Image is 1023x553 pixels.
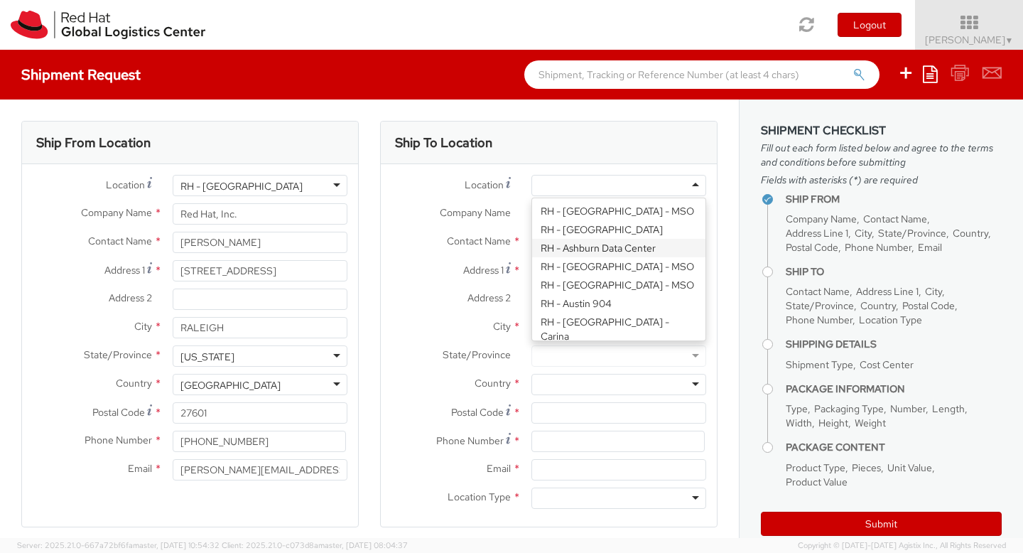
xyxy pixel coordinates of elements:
span: Address Line 1 [786,227,848,240]
span: Contact Name [863,213,927,225]
span: Height [818,417,848,429]
div: RH - Ashburn Data Center [532,239,705,257]
span: Copyright © [DATE]-[DATE] Agistix Inc., All Rights Reserved [798,540,1006,552]
span: Phone Number [85,434,152,446]
div: RH - [GEOGRAPHIC_DATA] [180,179,303,193]
span: City [855,227,872,240]
h4: Ship From [786,194,1002,205]
span: Location [106,178,145,191]
span: Country [953,227,988,240]
h4: Shipment Request [21,67,141,82]
span: ▼ [1005,35,1014,46]
span: Phone Number [845,241,911,254]
span: Postal Code [92,406,145,419]
span: Pieces [852,461,881,474]
span: Email [487,462,511,475]
span: Width [786,417,812,429]
span: Phone Number [436,434,504,447]
span: State/Province [443,348,511,361]
span: Location Type [859,313,922,326]
span: Contact Name [447,235,511,247]
h4: Package Content [786,442,1002,453]
span: Product Value [786,476,848,488]
div: RH - Austin 904 [532,294,705,313]
span: Country [116,377,152,390]
div: RH - [GEOGRAPHIC_DATA] - MSO [532,257,705,276]
span: State/Province [878,227,946,240]
span: Cost Center [860,358,914,371]
span: Address 1 [463,264,504,276]
span: State/Province [84,348,152,361]
h3: Ship To Location [395,136,492,150]
button: Submit [761,512,1002,536]
span: Address Line 1 [856,285,919,298]
span: Postal Code [786,241,838,254]
img: rh-logistics-00dfa346123c4ec078e1.svg [11,11,205,39]
h4: Shipping Details [786,339,1002,350]
span: Email [128,462,152,475]
span: Packaging Type [814,402,884,415]
span: Client: 2025.21.0-c073d8a [222,540,408,550]
span: Address 1 [104,264,145,276]
h4: Package Information [786,384,1002,394]
h3: Ship From Location [36,136,151,150]
h4: Ship To [786,267,1002,277]
span: master, [DATE] 10:54:32 [133,540,220,550]
span: Number [890,402,926,415]
span: City [925,285,942,298]
span: Postal Code [902,299,955,312]
span: Phone Number [786,313,852,326]
span: [PERSON_NAME] [925,33,1014,46]
div: RH - [GEOGRAPHIC_DATA] - MSO [532,276,705,294]
div: [GEOGRAPHIC_DATA] [180,378,281,392]
span: Contact Name [786,285,850,298]
span: Fields with asterisks (*) are required [761,173,1002,187]
span: Address 2 [467,291,511,304]
span: Location Type [448,490,511,503]
span: Company Name [81,206,152,219]
button: Logout [838,13,902,37]
span: Shipment Type [786,358,853,371]
input: Shipment, Tracking or Reference Number (at least 4 chars) [524,60,879,89]
div: [US_STATE] [180,350,234,364]
span: Contact Name [88,235,152,247]
span: Weight [855,417,886,429]
span: Country [475,377,511,390]
span: Server: 2025.21.0-667a72bf6fa [17,540,220,550]
span: Product Type [786,461,845,474]
div: RH - [GEOGRAPHIC_DATA] - MSO [532,202,705,220]
span: Country [860,299,896,312]
span: Company Name [786,213,857,225]
span: Company Name [440,206,511,219]
span: Type [786,402,808,415]
div: RH - [GEOGRAPHIC_DATA] - Carina [532,313,705,345]
div: RH - [GEOGRAPHIC_DATA] [532,220,705,239]
span: Address 2 [109,291,152,304]
span: Email [918,241,942,254]
span: City [134,320,152,333]
span: Unit Value [887,461,932,474]
span: State/Province [786,299,854,312]
span: master, [DATE] 08:04:37 [318,540,408,550]
span: Location [465,178,504,191]
span: Fill out each form listed below and agree to the terms and conditions before submitting [761,141,1002,169]
h3: Shipment Checklist [761,124,1002,137]
span: Postal Code [451,406,504,419]
span: Length [932,402,965,415]
span: City [493,320,511,333]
